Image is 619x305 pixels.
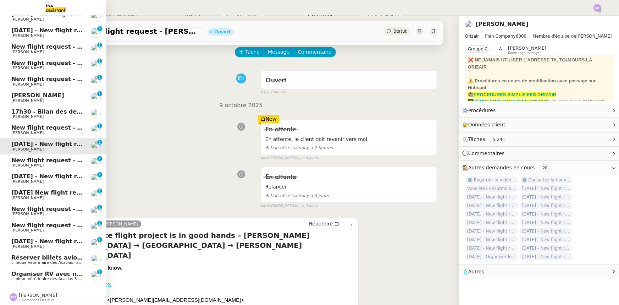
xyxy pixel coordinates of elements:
span: Organiser RV avec nephrologue [11,271,113,277]
span: [DATE] - New flight request - [PERSON_NAME] [11,238,158,245]
span: Autres demandes en cours [468,165,535,170]
span: [DATE] - New flight request - [PERSON_NAME] [520,253,573,260]
img: users%2FC9SBsJ0duuaSgpQFj5LgoEX8n0o2%2Favatar%2Fec9d51b8-9413-4189-adfb-7be4d8c96a3c [91,222,101,232]
img: users%2FC9SBsJ0duuaSgpQFj5LgoEX8n0o2%2Favatar%2Fec9d51b8-9413-4189-adfb-7be4d8c96a3c [91,93,101,103]
span: Vous êtes désormais Propriétaire de la transaction de l'élément « [PERSON_NAME] - FR1431 » [465,185,518,192]
span: ⚙️ [462,107,499,115]
span: Orizair [465,34,479,39]
span: [DATE] - New flight request - [PERSON_NAME] [520,202,573,209]
small: [PERSON_NAME] [261,155,318,161]
span: Tâche [245,48,260,56]
img: users%2FC9SBsJ0duuaSgpQFj5LgoEX8n0o2%2Favatar%2Fec9d51b8-9413-4189-adfb-7be4d8c96a3c [91,125,101,135]
span: Knowledge manager [508,51,541,55]
div: New [258,115,280,123]
span: clinique vétérinaire des Acacias Famose [11,260,89,265]
nz-badge-sup: 1 [97,140,102,145]
span: [DATE] - New flight request - [PERSON_NAME] [465,245,518,252]
span: [DATE] - New flight request - [PERSON_NAME] [465,211,518,218]
nz-badge-sup: 1 [97,221,102,226]
img: users%2FC9SBsJ0duuaSgpQFj5LgoEX8n0o2%2Favatar%2Fec9d51b8-9413-4189-adfb-7be4d8c96a3c [91,76,101,86]
img: svg [10,293,17,301]
div: 🧴Autres [459,265,619,279]
a: [PERSON_NAME] [100,221,141,227]
span: [DATE] - New flight request - [PERSON_NAME] [520,236,573,243]
small: [PERSON_NAME] [261,203,318,209]
strong: ⚠️ Procédures en cours de modification avec passage sur Hubspot [468,78,596,91]
img: users%2FC9SBsJ0duuaSgpQFj5LgoEX8n0o2%2Favatar%2Fec9d51b8-9413-4189-adfb-7be4d8c96a3c [91,44,101,54]
span: [PERSON_NAME] [11,114,44,119]
span: New flight request - [PERSON_NAME] [11,76,130,82]
div: Ouvert [215,30,231,34]
nz-badge-sup: 1 [97,124,102,129]
span: En attente [265,174,296,180]
span: par [261,203,267,209]
span: New flight request - [PERSON_NAME] [11,43,130,50]
span: En attente [265,126,296,133]
nz-badge-sup: 1 [97,91,102,96]
nz-badge-sup: 1 [97,43,102,48]
span: [PERSON_NAME] [11,196,44,200]
span: [PERSON_NAME] [11,92,64,99]
span: [DATE] - New flight request - [PERSON_NAME] [520,228,573,235]
button: Tâche [235,47,264,57]
span: [DATE] - New flight request - [PERSON_NAME] [465,219,518,226]
span: [PERSON_NAME] [11,98,44,103]
span: [DATE] - New flight request - [PERSON_NAME] [465,194,518,201]
span: il y a 4 jours [296,155,317,161]
span: [DATE] - New flight request - [PERSON_NAME] [465,236,518,243]
nz-badge-sup: 1 [97,172,102,177]
span: [PERSON_NAME] [11,228,44,233]
img: users%2FC9SBsJ0duuaSgpQFj5LgoEX8n0o2%2Favatar%2Fec9d51b8-9413-4189-adfb-7be4d8c96a3c [91,11,101,21]
p: 1 [98,221,101,227]
button: Message [264,47,294,57]
span: Procédures [468,108,496,113]
img: svg [593,4,601,12]
span: Autres [468,269,484,274]
span: [PERSON_NAME] [11,212,44,216]
div: 🕵️Autres demandes en cours 20 [459,161,619,175]
img: users%2FUX3d5eFl6eVv5XRpuhmKXfpcWvv1%2Favatar%2Fdownload.jpeg [91,255,101,265]
img: users%2FC9SBsJ0duuaSgpQFj5LgoEX8n0o2%2Favatar%2Fec9d51b8-9413-4189-adfb-7be4d8c96a3c [91,60,101,70]
span: clinique vétérinaire des Acacias Famose [11,277,89,281]
span: Tâches [468,136,485,142]
img: users%2FC9SBsJ0duuaSgpQFj5LgoEX8n0o2%2Favatar%2Fec9d51b8-9413-4189-adfb-7be4d8c96a3c [91,109,101,119]
span: 6000 [516,34,527,39]
span: [PERSON_NAME] [19,293,57,298]
span: [PERSON_NAME] [11,163,44,168]
nz-tag: 20 [540,164,551,171]
span: Membre d'équipe de [533,34,577,39]
p: 1 [98,26,101,33]
span: [DATE] - New flight request - [PERSON_NAME] [520,211,573,218]
span: Action nécessaire [265,145,303,150]
span: [DATE] - New flight request - [PERSON_NAME] [465,228,518,235]
span: Commentaires [468,151,504,156]
span: & [499,45,502,55]
span: [PERSON_NAME] [11,66,44,70]
span: New flight request - [PERSON_NAME] [11,124,130,131]
strong: 👩‍💻TEMPLATES SIMPLIFIES ORIZAIR [468,99,548,104]
p: 1 [98,140,101,146]
span: Plan Company [485,34,516,39]
span: [DATE] - New flight request - [PERSON_NAME] [11,173,158,180]
span: [DATE] - New flight request - [PERSON_NAME] [520,194,573,201]
span: 🕵️ [462,165,553,170]
span: 🔐 [462,121,508,129]
span: [DATE] - New flight request - [PERSON_NAME] [465,202,518,209]
span: il y a 3 jours [265,193,329,198]
span: [DATE] - New flight request - [PERSON_NAME] [11,141,158,147]
span: New flight request - [PERSON_NAME] [11,222,130,229]
div: Sent from [48,281,356,289]
span: Action nécessaire [265,193,303,198]
img: users%2FC9SBsJ0duuaSgpQFj5LgoEX8n0o2%2Favatar%2Fec9d51b8-9413-4189-adfb-7be4d8c96a3c [465,20,473,28]
span: Commentaire [298,48,332,56]
img: users%2FC9SBsJ0duuaSgpQFj5LgoEX8n0o2%2Favatar%2Fec9d51b8-9413-4189-adfb-7be4d8c96a3c [91,158,101,168]
p: 1 [98,269,101,276]
span: il y a 4 jours [296,203,317,209]
span: Ouvert [265,77,286,84]
span: par [261,155,267,161]
div: ⏲️Tâches 5:24 [459,132,619,146]
span: ⏲️ [462,136,511,142]
p: 1 [98,91,101,98]
img: users%2FC9SBsJ0duuaSgpQFj5LgoEX8n0o2%2Favatar%2Fec9d51b8-9413-4189-adfb-7be4d8c96a3c [91,174,101,184]
span: New flight request - Rajhmithurn Vijayarajah [11,60,155,66]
